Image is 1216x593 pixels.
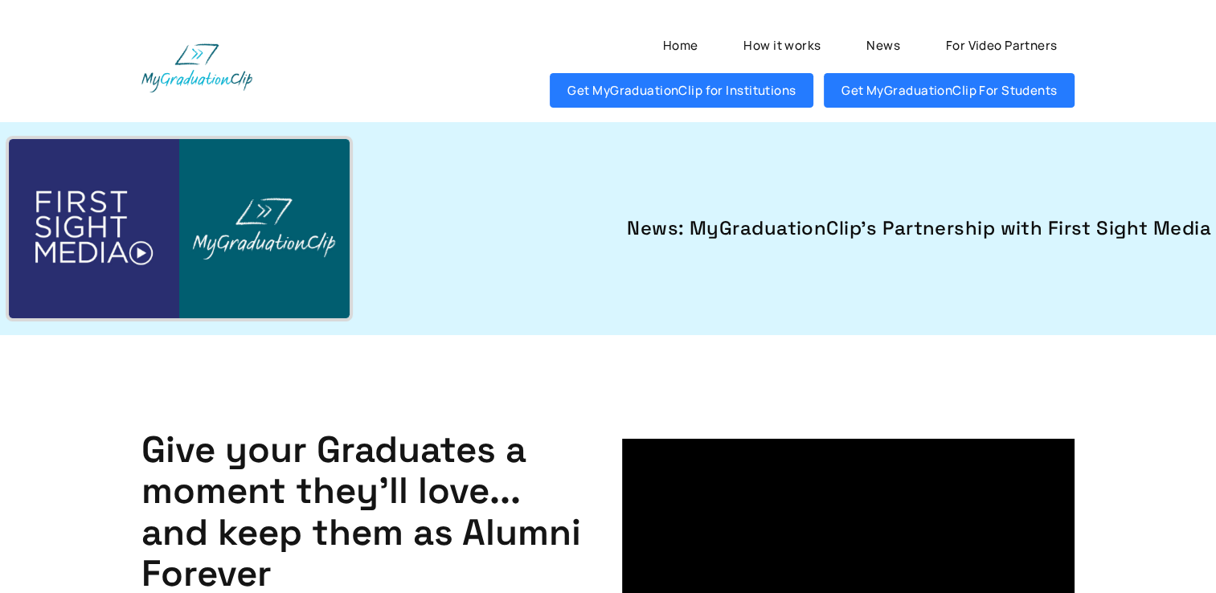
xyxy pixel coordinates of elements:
a: How it works [726,28,838,63]
a: For Video Partners [928,28,1075,63]
a: Get MyGraduationClip For Students [824,73,1075,108]
a: Home [645,28,715,63]
a: News: MyGraduationClip's Partnership with First Sight Media [381,215,1211,243]
a: Get MyGraduationClip for Institutions [550,73,813,108]
a: News [849,28,917,63]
